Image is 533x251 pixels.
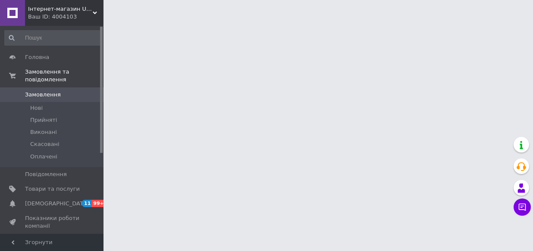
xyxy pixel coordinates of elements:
[25,200,89,208] span: [DEMOGRAPHIC_DATA]
[4,30,101,46] input: Пошук
[25,185,80,193] span: Товари та послуги
[30,140,60,148] span: Скасовані
[30,104,43,112] span: Нові
[30,153,57,161] span: Оплачені
[514,198,531,216] button: Чат з покупцем
[28,5,93,13] span: Інтернет-магазин UKaTools
[25,68,103,84] span: Замовлення та повідомлення
[82,200,92,207] span: 11
[25,91,61,99] span: Замовлення
[92,200,106,207] span: 99+
[30,128,57,136] span: Виконані
[28,13,103,21] div: Ваш ID: 4004103
[25,214,80,230] span: Показники роботи компанії
[25,170,67,178] span: Повідомлення
[25,53,49,61] span: Головна
[30,116,57,124] span: Прийняті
